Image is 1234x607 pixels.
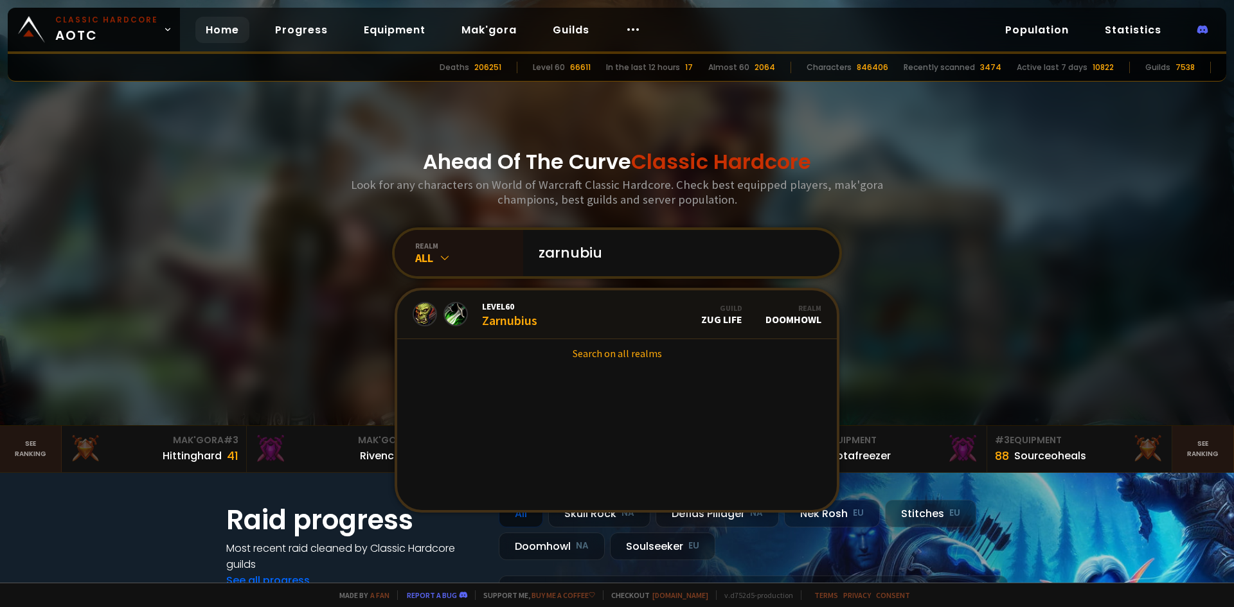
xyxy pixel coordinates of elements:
div: Equipment [995,434,1164,447]
div: Doomhowl [499,532,605,560]
small: NA [750,507,763,520]
span: Made by [332,590,389,600]
div: Mak'Gora [255,434,424,447]
a: Terms [814,590,838,600]
div: Active last 7 days [1017,62,1087,73]
a: Consent [876,590,910,600]
a: Level60ZarnubiusGuildZug LifeRealmDoomhowl [397,290,837,339]
a: #2Equipment88Notafreezer [802,426,987,472]
div: realm [415,241,523,251]
div: Characters [807,62,852,73]
div: 88 [995,447,1009,464]
div: 3474 [980,62,1001,73]
a: See all progress [226,573,310,588]
div: 2064 [755,62,775,73]
div: Realm [765,303,821,313]
span: Support me, [475,590,595,600]
h3: Look for any characters on World of Warcraft Classic Hardcore. Check best equipped players, mak'g... [346,177,888,207]
div: Level 60 [533,62,565,73]
a: Mak'gora [451,17,527,43]
a: Seeranking [1172,426,1234,472]
div: 41 [227,447,238,464]
span: # 3 [995,434,1010,446]
h1: Raid progress [226,500,483,540]
a: #3Equipment88Sourceoheals [987,426,1172,472]
div: 7538 [1176,62,1195,73]
a: Privacy [843,590,871,600]
small: Classic Hardcore [55,14,158,26]
div: Recently scanned [904,62,975,73]
div: Soulseeker [610,532,715,560]
a: Mak'Gora#3Hittinghard41 [62,426,247,472]
h1: Ahead Of The Curve [423,146,811,177]
small: NA [621,507,634,520]
small: EU [688,540,699,552]
div: Sourceoheals [1014,448,1086,464]
div: 846406 [857,62,888,73]
h4: Most recent raid cleaned by Classic Hardcore guilds [226,540,483,572]
a: Report a bug [407,590,457,600]
div: Hittinghard [163,448,222,464]
a: a fan [370,590,389,600]
div: Guilds [1145,62,1170,73]
a: Buy me a coffee [532,590,595,600]
span: v. d752d5 - production [716,590,793,600]
div: All [415,251,523,265]
div: 10822 [1093,62,1114,73]
div: 66611 [570,62,591,73]
div: Rivench [360,448,400,464]
div: Guild [701,303,742,313]
a: Population [995,17,1079,43]
div: Nek'Rosh [784,500,880,527]
small: NA [576,540,589,552]
a: Home [195,17,249,43]
div: Stitches [885,500,976,527]
span: Level 60 [482,301,537,312]
span: Checkout [603,590,708,600]
div: In the last 12 hours [606,62,680,73]
div: Zug Life [701,303,742,326]
a: [DOMAIN_NAME] [652,590,708,600]
a: Search on all realms [397,339,837,367]
a: Progress [265,17,338,43]
div: Doomhowl [765,303,821,326]
small: EU [949,507,960,520]
span: AOTC [55,14,158,45]
div: 206251 [474,62,501,73]
a: Classic HardcoreAOTC [8,8,180,51]
small: EU [853,507,864,520]
a: Mak'Gora#2Rivench100 [247,426,432,472]
a: Guilds [542,17,600,43]
div: Notafreezer [829,448,891,464]
a: Statistics [1095,17,1172,43]
div: Deaths [440,62,469,73]
div: Almost 60 [708,62,749,73]
input: Search a character... [531,230,824,276]
a: Equipment [353,17,436,43]
div: All [499,500,543,527]
div: Defias Pillager [656,500,779,527]
div: Mak'Gora [69,434,238,447]
span: # 3 [224,434,238,446]
div: Equipment [810,434,979,447]
div: 17 [685,62,693,73]
div: Zarnubius [482,301,537,328]
div: Skull Rock [548,500,650,527]
span: Classic Hardcore [631,147,811,176]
